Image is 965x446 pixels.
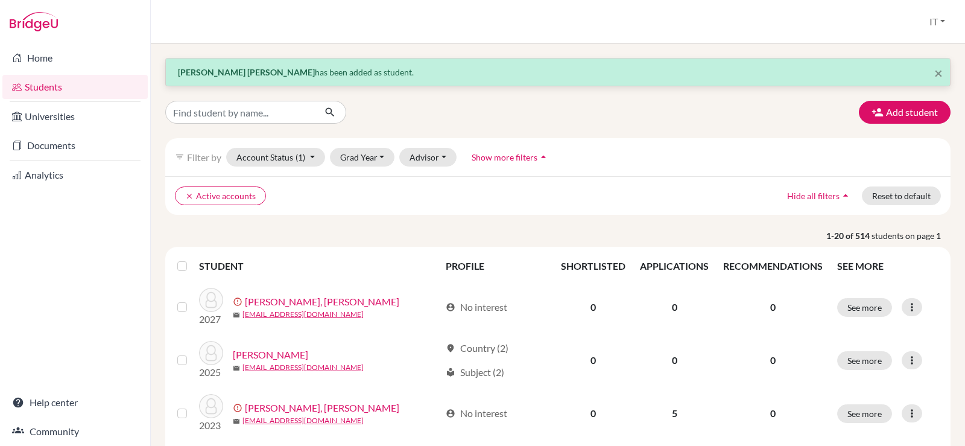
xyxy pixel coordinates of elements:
td: 0 [633,281,716,334]
a: Analytics [2,163,148,187]
span: mail [233,311,240,319]
button: Close [934,66,943,80]
button: Reset to default [862,186,941,205]
span: Show more filters [472,152,537,162]
span: Hide all filters [787,191,840,201]
th: STUDENT [199,252,438,281]
span: Filter by [187,151,221,163]
a: Community [2,419,148,444]
a: [PERSON_NAME] [233,348,308,362]
th: APPLICATIONS [633,252,716,281]
span: local_library [446,368,455,377]
td: 0 [554,334,633,387]
img: ABD ALGHAFFAR, Malik Moustafa [199,288,223,312]
i: clear [185,192,194,200]
button: See more [837,298,892,317]
button: See more [837,351,892,370]
a: [PERSON_NAME], [PERSON_NAME] [245,401,399,415]
button: Add student [859,101,951,124]
i: arrow_drop_up [840,190,852,202]
span: error_outline [233,297,245,307]
button: Show more filtersarrow_drop_up [461,148,560,167]
img: ABDALLA, Ahmed Gawdat [199,341,223,365]
a: [PERSON_NAME], [PERSON_NAME] [245,295,399,309]
i: filter_list [175,152,185,162]
a: [EMAIL_ADDRESS][DOMAIN_NAME] [242,309,364,320]
span: account_circle [446,302,455,312]
th: PROFILE [438,252,554,281]
img: Bridge-U [10,12,58,31]
a: [EMAIL_ADDRESS][DOMAIN_NAME] [242,415,364,426]
div: No interest [446,300,507,314]
a: Universities [2,104,148,129]
td: 0 [554,281,633,334]
button: Hide all filtersarrow_drop_up [777,186,862,205]
span: students on page 1 [872,229,951,242]
div: Subject (2) [446,365,504,380]
th: RECOMMENDATIONS [716,252,830,281]
i: arrow_drop_up [537,151,549,163]
span: × [934,64,943,81]
span: (1) [296,152,305,162]
th: SEE MORE [830,252,946,281]
td: 5 [633,387,716,440]
span: mail [233,418,240,425]
button: IT [924,10,951,33]
strong: 1-20 of 514 [826,229,872,242]
p: 0 [723,353,823,368]
span: account_circle [446,409,455,418]
td: 0 [633,334,716,387]
a: Help center [2,390,148,415]
button: Account Status(1) [226,148,325,167]
button: clearActive accounts [175,186,266,205]
div: Country (2) [446,341,508,355]
p: 0 [723,406,823,421]
span: error_outline [233,403,245,413]
strong: [PERSON_NAME] [PERSON_NAME] [178,67,315,77]
a: Home [2,46,148,70]
a: Students [2,75,148,99]
a: Documents [2,133,148,158]
span: mail [233,365,240,372]
th: SHORTLISTED [554,252,633,281]
button: See more [837,404,892,423]
p: 2023 [199,418,223,433]
button: Advisor [399,148,457,167]
td: 0 [554,387,633,440]
p: 2027 [199,312,223,327]
div: No interest [446,406,507,421]
img: ABDEL AAL, Adham Tamer [199,394,223,418]
p: 0 [723,300,823,314]
p: 2025 [199,365,223,380]
span: location_on [446,343,455,353]
p: has been added as student. [178,66,938,78]
a: [EMAIL_ADDRESS][DOMAIN_NAME] [242,362,364,373]
button: Grad Year [330,148,395,167]
input: Find student by name... [165,101,315,124]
